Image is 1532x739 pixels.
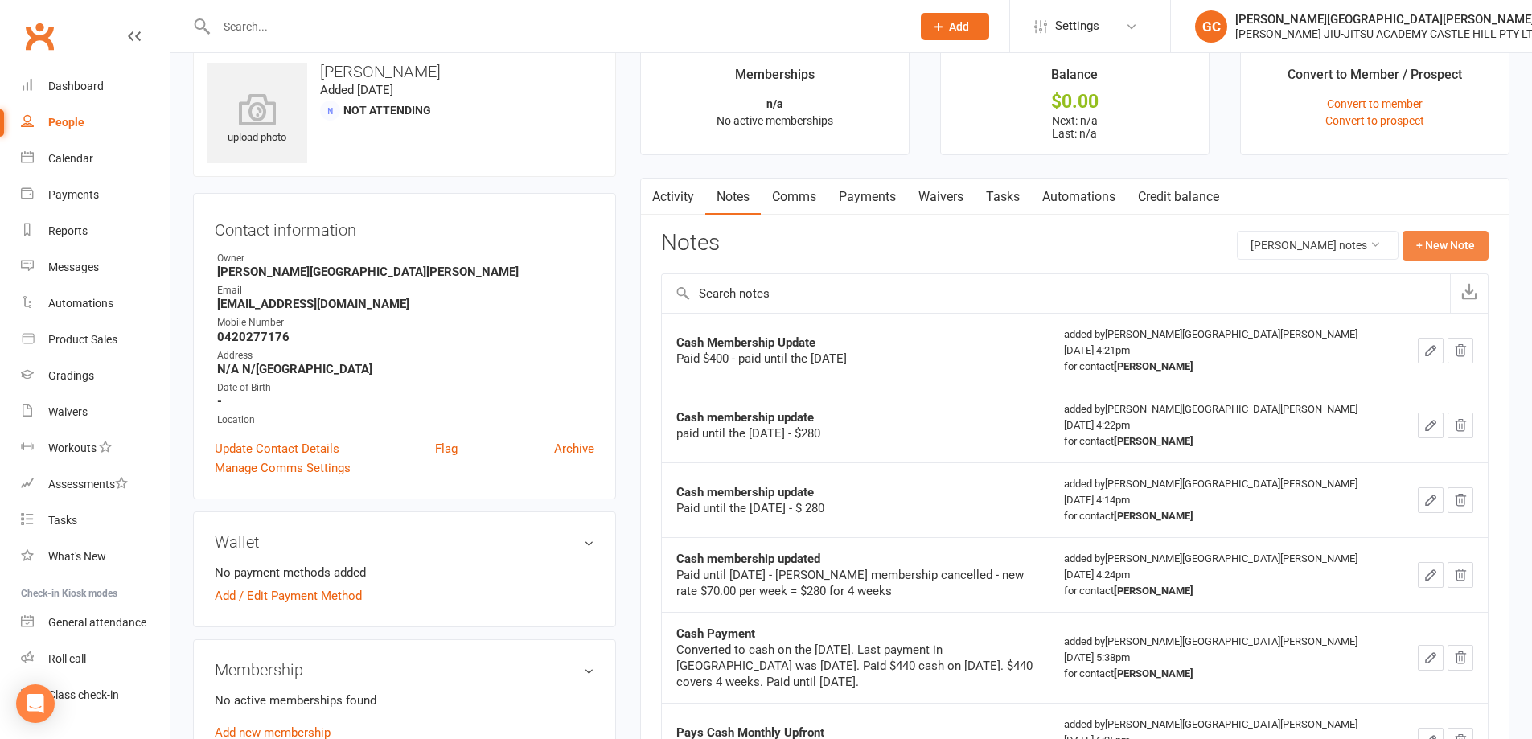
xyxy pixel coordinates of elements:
span: Settings [1055,8,1099,44]
h3: Notes [661,231,720,260]
a: Messages [21,249,170,285]
div: People [48,116,84,129]
a: Notes [705,179,761,216]
div: for contact [1064,433,1389,450]
div: Convert to Member / Prospect [1288,64,1462,93]
time: Added [DATE] [320,83,393,97]
div: paid until the [DATE] - $280 [676,425,1036,441]
strong: 0420277176 [217,330,594,344]
div: for contact [1064,359,1389,375]
a: Tasks [21,503,170,539]
div: Payments [48,188,99,201]
a: Assessments [21,466,170,503]
div: Memberships [735,64,815,93]
a: Workouts [21,430,170,466]
strong: Cash membership update [676,410,814,425]
a: Reports [21,213,170,249]
div: Messages [48,261,99,273]
div: Reports [48,224,88,237]
a: Automations [1031,179,1127,216]
div: Balance [1051,64,1098,93]
div: $0.00 [955,93,1194,110]
div: Assessments [48,478,128,491]
a: Flag [435,439,458,458]
div: Paid until [DATE] - [PERSON_NAME] membership cancelled - new rate $70.00 per week = $280 for 4 weeks [676,567,1036,599]
a: Convert to member [1327,97,1423,110]
div: Paid $400 - paid until the [DATE] [676,351,1036,367]
div: for contact [1064,508,1389,524]
a: Gradings [21,358,170,394]
div: Automations [48,297,113,310]
strong: - [217,394,594,409]
div: Roll call [48,652,86,665]
strong: [PERSON_NAME] [1114,667,1193,679]
div: upload photo [207,93,307,146]
strong: [PERSON_NAME] [1114,510,1193,522]
div: Mobile Number [217,315,594,330]
a: People [21,105,170,141]
span: Add [949,20,969,33]
a: Product Sales [21,322,170,358]
div: Class check-in [48,688,119,701]
a: Update Contact Details [215,439,339,458]
input: Search... [212,15,900,38]
p: Next: n/a Last: n/a [955,114,1194,140]
strong: Cash membership update [676,485,814,499]
div: for contact [1064,583,1389,599]
div: Waivers [48,405,88,418]
div: added by [PERSON_NAME][GEOGRAPHIC_DATA][PERSON_NAME] [DATE] 5:38pm [1064,634,1389,682]
div: for contact [1064,666,1389,682]
a: Credit balance [1127,179,1230,216]
a: Manage Comms Settings [215,458,351,478]
span: No active memberships [717,114,833,127]
a: Dashboard [21,68,170,105]
div: What's New [48,550,106,563]
div: Workouts [48,441,97,454]
div: Product Sales [48,333,117,346]
p: No active memberships found [215,691,594,710]
strong: [PERSON_NAME][GEOGRAPHIC_DATA][PERSON_NAME] [217,265,594,279]
strong: Cash Payment [676,626,755,641]
div: Tasks [48,514,77,527]
strong: N/A N/[GEOGRAPHIC_DATA] [217,362,594,376]
div: Date of Birth [217,380,594,396]
strong: [PERSON_NAME] [1114,435,1193,447]
h3: Contact information [215,215,594,239]
button: + New Note [1403,231,1489,260]
div: Calendar [48,152,93,165]
div: Gradings [48,369,94,382]
a: Tasks [975,179,1031,216]
strong: n/a [766,97,783,110]
strong: [PERSON_NAME] [1114,360,1193,372]
a: Waivers [907,179,975,216]
div: General attendance [48,616,146,629]
strong: Cash membership updated [676,552,820,566]
a: Comms [761,179,828,216]
h3: [PERSON_NAME] [207,63,602,80]
div: added by [PERSON_NAME][GEOGRAPHIC_DATA][PERSON_NAME] [DATE] 4:14pm [1064,476,1389,524]
div: Open Intercom Messenger [16,684,55,723]
a: Payments [21,177,170,213]
div: Owner [217,251,594,266]
h3: Membership [215,661,594,679]
div: added by [PERSON_NAME][GEOGRAPHIC_DATA][PERSON_NAME] [DATE] 4:22pm [1064,401,1389,450]
a: Automations [21,285,170,322]
a: Convert to prospect [1325,114,1424,127]
a: Roll call [21,641,170,677]
div: Paid until the [DATE] - $ 280 [676,500,1036,516]
a: Clubworx [19,16,60,56]
strong: [PERSON_NAME] [1114,585,1193,597]
h3: Wallet [215,533,594,551]
div: Dashboard [48,80,104,92]
div: Converted to cash on the [DATE]. Last payment in [GEOGRAPHIC_DATA] was [DATE]. Paid $440 cash on ... [676,642,1036,690]
span: Not Attending [343,104,431,117]
a: Waivers [21,394,170,430]
div: added by [PERSON_NAME][GEOGRAPHIC_DATA][PERSON_NAME] [DATE] 4:24pm [1064,551,1389,599]
a: Class kiosk mode [21,677,170,713]
div: GC [1195,10,1227,43]
div: Location [217,413,594,428]
input: Search notes [662,274,1450,313]
button: [PERSON_NAME] notes [1237,231,1399,260]
strong: Cash Membership Update [676,335,815,350]
div: added by [PERSON_NAME][GEOGRAPHIC_DATA][PERSON_NAME] [DATE] 4:21pm [1064,326,1389,375]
